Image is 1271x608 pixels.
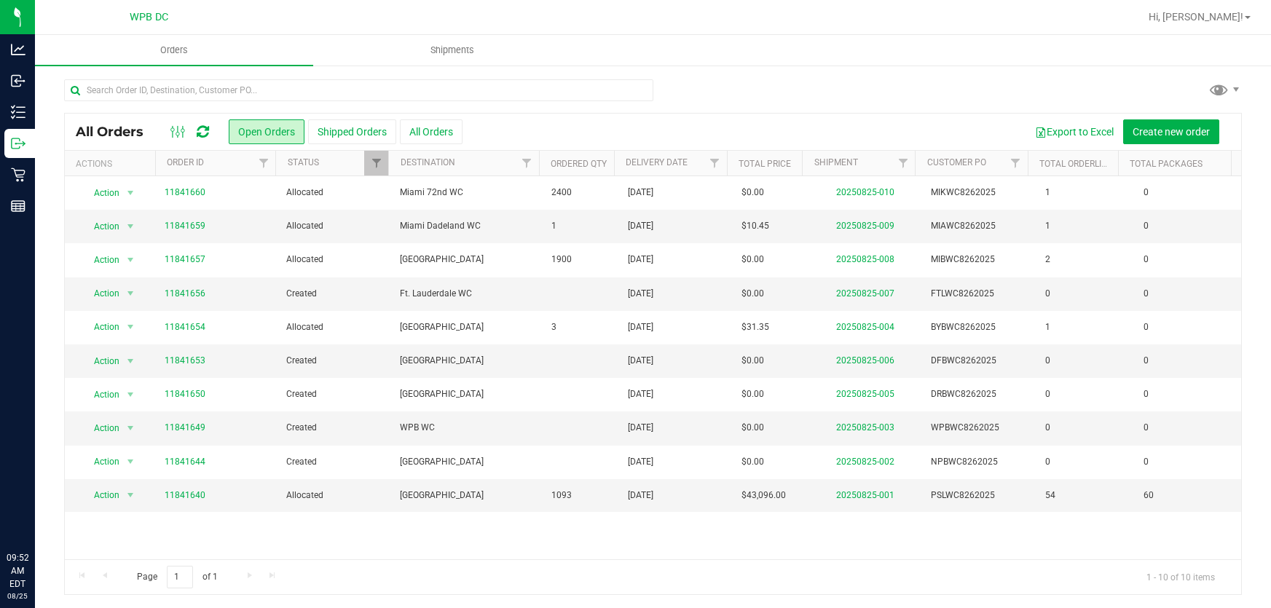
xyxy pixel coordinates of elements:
[121,384,139,405] span: select
[121,485,139,505] span: select
[931,387,1027,401] span: DRBWC8262025
[286,455,382,469] span: Created
[121,451,139,472] span: select
[400,354,534,368] span: [GEOGRAPHIC_DATA]
[1045,287,1050,301] span: 0
[121,317,139,337] span: select
[400,320,534,334] span: [GEOGRAPHIC_DATA]
[121,283,139,304] span: select
[64,79,653,101] input: Search Order ID, Destination, Customer PO...
[931,455,1027,469] span: NPBWC8262025
[551,219,556,233] span: 1
[400,119,463,144] button: All Orders
[628,186,653,200] span: [DATE]
[11,136,25,151] inline-svg: Outbound
[628,455,653,469] span: [DATE]
[703,151,727,175] a: Filter
[931,253,1027,267] span: MIBWC8262025
[1045,219,1050,233] span: 1
[836,422,894,433] a: 20250825-003
[931,186,1027,200] span: MIKWC8262025
[1123,119,1219,144] button: Create new order
[286,320,382,334] span: Allocated
[931,421,1027,435] span: WPBWC8262025
[1136,384,1156,405] span: 0
[551,320,556,334] span: 3
[286,489,382,502] span: Allocated
[836,490,894,500] a: 20250825-001
[130,11,168,23] span: WPB DC
[308,119,396,144] button: Shipped Orders
[167,157,204,167] a: Order ID
[836,457,894,467] a: 20250825-002
[1045,489,1055,502] span: 54
[551,159,607,169] a: Ordered qty
[931,287,1027,301] span: FTLWC8262025
[741,287,764,301] span: $0.00
[286,287,382,301] span: Created
[82,384,121,405] span: Action
[251,151,275,175] a: Filter
[626,157,688,167] a: Delivery Date
[1136,417,1156,438] span: 0
[741,186,764,200] span: $0.00
[741,387,764,401] span: $0.00
[401,157,455,167] a: Destination
[1045,186,1050,200] span: 1
[286,421,382,435] span: Created
[125,566,229,588] span: Page of 1
[741,253,764,267] span: $0.00
[836,389,894,399] a: 20250825-005
[1045,354,1050,368] span: 0
[814,157,858,167] a: Shipment
[931,320,1027,334] span: BYBWC8262025
[165,489,205,502] a: 11841640
[286,219,382,233] span: Allocated
[400,287,534,301] span: Ft. Lauderdale WC
[15,491,58,535] iframe: Resource center
[1045,253,1050,267] span: 2
[121,183,139,203] span: select
[1136,451,1156,473] span: 0
[82,451,121,472] span: Action
[229,119,304,144] button: Open Orders
[82,317,121,337] span: Action
[1136,182,1156,203] span: 0
[82,183,121,203] span: Action
[400,455,534,469] span: [GEOGRAPHIC_DATA]
[121,418,139,438] span: select
[1136,350,1156,371] span: 0
[121,351,139,371] span: select
[741,354,764,368] span: $0.00
[628,219,653,233] span: [DATE]
[165,387,205,401] a: 11841650
[1039,159,1118,169] a: Total Orderlines
[7,551,28,591] p: 09:52 AM EDT
[551,186,572,200] span: 2400
[286,354,382,368] span: Created
[121,216,139,237] span: select
[411,44,494,57] span: Shipments
[82,485,121,505] span: Action
[1149,11,1243,23] span: Hi, [PERSON_NAME]!
[891,151,915,175] a: Filter
[1045,421,1050,435] span: 0
[1136,216,1156,237] span: 0
[836,187,894,197] a: 20250825-010
[11,167,25,182] inline-svg: Retail
[400,253,534,267] span: [GEOGRAPHIC_DATA]
[628,387,653,401] span: [DATE]
[11,199,25,213] inline-svg: Reports
[165,455,205,469] a: 11841644
[628,421,653,435] span: [DATE]
[165,320,205,334] a: 11841654
[551,253,572,267] span: 1900
[741,421,764,435] span: $0.00
[43,489,60,507] iframe: Resource center unread badge
[82,418,121,438] span: Action
[11,105,25,119] inline-svg: Inventory
[364,151,388,175] a: Filter
[741,489,786,502] span: $43,096.00
[400,387,534,401] span: [GEOGRAPHIC_DATA]
[836,355,894,366] a: 20250825-006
